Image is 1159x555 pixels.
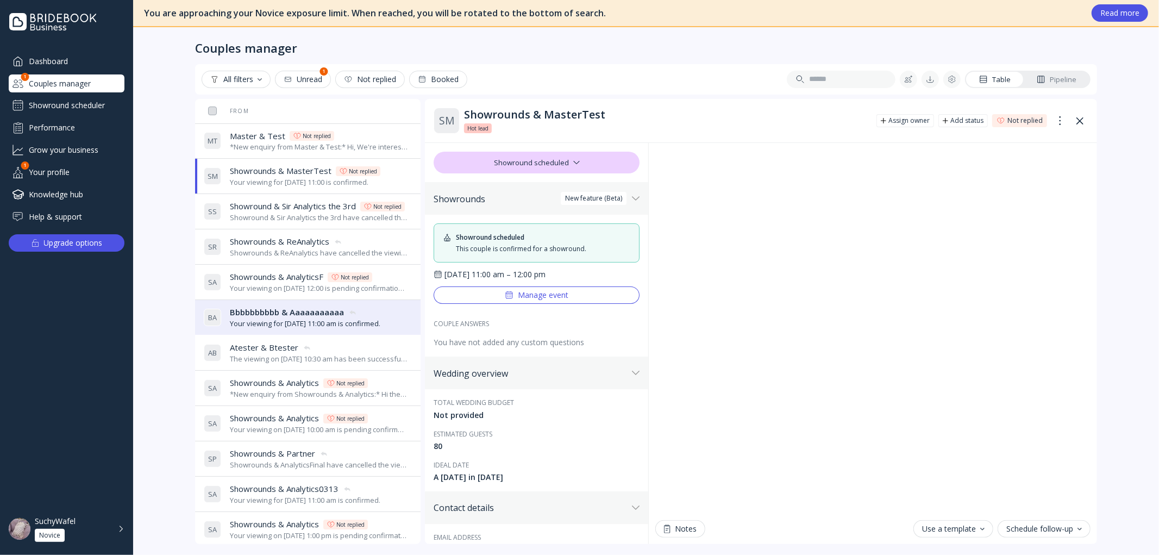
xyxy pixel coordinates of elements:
div: S R [204,238,221,255]
span: Showrounds & Analytics [230,519,319,530]
div: Not replied [303,132,331,140]
div: Pipeline [1037,74,1076,85]
div: Showrounds & ReAnalytics have cancelled the viewing scheduled for [DATE] 10:00. [230,248,408,258]
div: Notes [664,525,697,533]
a: Knowledge hub [9,185,124,203]
div: Contact details [434,502,628,513]
div: Ideal date [434,460,640,470]
div: Not provided [434,410,640,421]
div: B A [204,309,221,326]
div: Grow your business [9,141,124,159]
div: Showround & Sir Analytics the 3rd have cancelled the viewing scheduled for [DATE] 11:00. [230,213,408,223]
span: Showrounds & AnalyticsF [230,271,323,283]
div: 1 [21,73,29,81]
div: From [204,107,248,115]
div: M T [204,132,221,149]
div: Read more [1100,9,1139,17]
iframe: Chat [655,143,1091,514]
div: Not replied [341,273,369,282]
div: S A [204,379,221,397]
div: Showrounds & MasterTest [464,108,868,121]
a: Help & support [9,208,124,226]
div: Not replied [336,379,365,388]
div: Not replied [336,520,365,529]
div: S A [204,273,221,291]
div: Booked [418,75,459,84]
div: A B [204,344,221,361]
div: Your viewing on [DATE] 12:00 is pending confirmation. The venue will approve or decline shortly. ... [230,283,408,294]
div: Not replied [1007,116,1043,125]
span: Showrounds & Analytics [230,377,319,389]
div: Couples manager [195,40,297,55]
div: S A [204,485,221,503]
div: 80 [434,441,640,452]
div: Not replied [373,202,402,211]
div: *New enquiry from Master & Test:* Hi, We're interested in your venue! Can you let us know when it... [230,142,408,152]
div: S A [204,521,221,538]
div: Total wedding budget [434,398,640,407]
div: Showrounds [434,194,628,204]
span: Showrounds & Analytics [230,413,319,424]
button: Booked [409,71,467,88]
div: Couples manager [9,74,124,92]
div: 1 [21,161,29,170]
div: A [DATE] in [DATE] [434,472,640,483]
img: dpr=1,fit=cover,g=face,w=48,h=48 [9,518,30,540]
div: Assign owner [888,116,930,125]
div: S A [204,415,221,432]
span: Master & Test [230,130,285,142]
div: You are approaching your Novice exposure limit. When reached, you will be rotated to the bottom o... [144,7,1081,20]
button: Notes [655,520,705,538]
div: Not replied [344,75,396,84]
div: Not replied [336,414,365,423]
div: SuchyWafel [35,516,76,526]
button: Use a template [913,520,993,538]
div: 1 [320,67,328,76]
div: S M [204,167,221,185]
div: S P [204,450,221,467]
span: Showrounds & Analytics0313 [230,483,339,495]
div: Schedule follow-up [1006,525,1082,533]
a: Couples manager1 [9,74,124,92]
span: Showrounds & MasterTest [230,165,331,177]
div: You have not added any custom questions [434,337,640,348]
div: Showround scheduled [456,233,524,242]
button: Manage event [434,286,640,304]
span: Atester & Btester [230,342,298,353]
div: Showround scheduled [434,152,640,173]
div: Use a template [922,525,985,533]
div: Your viewing for [DATE] 11:00 am is confirmed. [230,495,380,506]
div: Showrounds & AnalyticsFinal have cancelled the viewing scheduled for [DATE] 2:00 pm. [230,460,408,470]
div: Unread [284,75,322,84]
button: Not replied [335,71,405,88]
a: Your profile1 [9,163,124,181]
div: Add status [950,116,983,125]
div: Wedding overview [434,368,628,379]
div: Your viewing on [DATE] 10:00 am is pending confirmation. The venue will approve or decline shortl... [230,425,408,435]
div: Table [979,74,1011,85]
div: This couple is confirmed for a showround. [456,244,630,253]
button: Upgrade options [9,234,124,252]
div: Manage event [505,291,568,300]
div: COUPLE ANSWERS [434,319,640,328]
div: S S [204,203,221,220]
div: *New enquiry from Showrounds & Analytics:* Hi there! We were hoping to use the Bridebook calendar... [230,389,408,400]
div: Your viewing on [DATE] 1:00 pm is pending confirmation. The venue will approve or decline shortly... [230,531,408,541]
a: Showround scheduler [9,97,124,114]
div: Not replied [349,167,377,176]
span: Bbbbbbbbbb & Aaaaaaaaaaa [230,307,344,318]
div: The viewing on [DATE] 10:30 am has been successfully created by SuchyWafel. [230,354,408,364]
button: Unread [275,71,331,88]
div: Email address [434,533,640,542]
span: Showrounds & ReAnalytics [230,236,329,247]
a: Dashboard [9,52,124,70]
div: Upgrade options [44,235,103,251]
div: Your profile [9,163,124,181]
div: New feature (Beta) [565,194,622,203]
a: Performance [9,119,124,136]
div: Novice [39,531,60,540]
